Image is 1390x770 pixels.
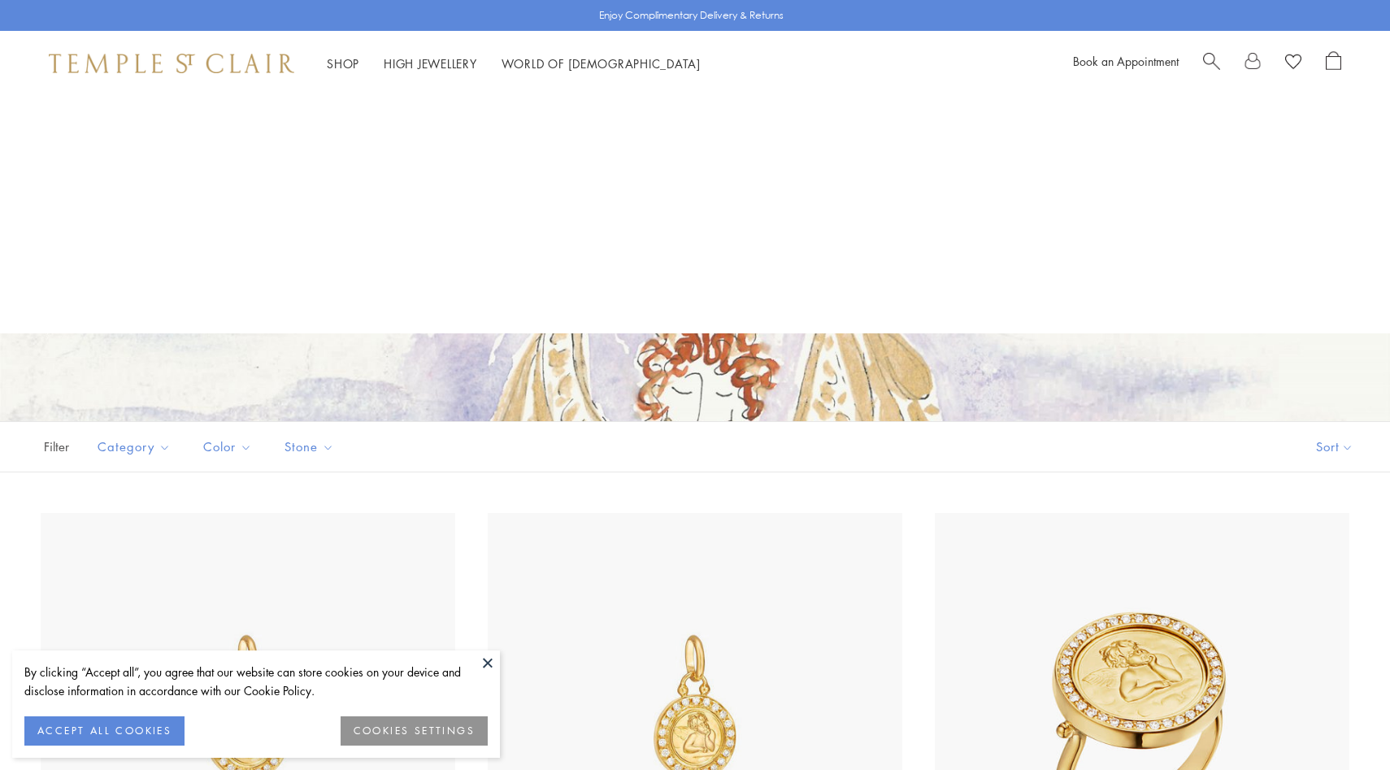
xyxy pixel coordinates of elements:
[24,716,185,746] button: ACCEPT ALL COOKIES
[384,55,477,72] a: High JewelleryHigh Jewellery
[49,54,294,73] img: Temple St. Clair
[341,716,488,746] button: COOKIES SETTINGS
[272,429,346,465] button: Stone
[1309,694,1374,754] iframe: Gorgias live chat messenger
[502,55,701,72] a: World of [DEMOGRAPHIC_DATA]World of [DEMOGRAPHIC_DATA]
[599,7,784,24] p: Enjoy Complimentary Delivery & Returns
[327,54,701,74] nav: Main navigation
[327,55,359,72] a: ShopShop
[1203,51,1220,76] a: Search
[24,663,488,700] div: By clicking “Accept all”, you agree that our website can store cookies on your device and disclos...
[1285,51,1301,76] a: View Wishlist
[195,437,264,457] span: Color
[85,429,183,465] button: Category
[89,437,183,457] span: Category
[276,437,346,457] span: Stone
[1326,51,1341,76] a: Open Shopping Bag
[1073,53,1179,69] a: Book an Appointment
[191,429,264,465] button: Color
[1279,422,1390,472] button: Show sort by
